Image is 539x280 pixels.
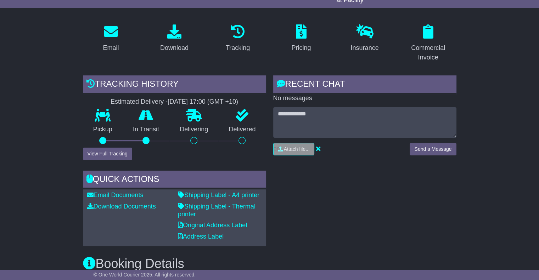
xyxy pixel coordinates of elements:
div: Tracking [226,43,250,53]
button: Send a Message [410,143,456,155]
a: Email [98,22,123,55]
p: No messages [273,95,456,102]
div: Download [160,43,189,53]
div: RECENT CHAT [273,75,456,95]
div: Insurance [350,43,378,53]
div: Commercial Invoice [405,43,452,62]
a: Insurance [346,22,383,55]
a: Original Address Label [178,222,247,229]
div: Email [103,43,119,53]
a: Address Label [178,233,224,240]
a: Shipping Label - Thermal printer [178,203,256,218]
a: Email Documents [87,192,144,199]
div: Estimated Delivery - [83,98,266,106]
div: Pricing [291,43,311,53]
a: Commercial Invoice [400,22,456,65]
a: Download Documents [87,203,156,210]
button: View Full Tracking [83,148,132,160]
a: Pricing [287,22,315,55]
div: Tracking history [83,75,266,95]
a: Download [156,22,193,55]
p: In Transit [123,126,169,133]
div: [DATE] 17:00 (GMT +10) [168,98,238,106]
h3: Booking Details [83,257,456,271]
p: Delivered [218,126,266,133]
p: Delivering [169,126,218,133]
a: Tracking [221,22,254,55]
div: Quick Actions [83,171,266,190]
p: Pickup [83,126,123,133]
a: Shipping Label - A4 printer [178,192,259,199]
span: © One World Courier 2025. All rights reserved. [94,272,196,278]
